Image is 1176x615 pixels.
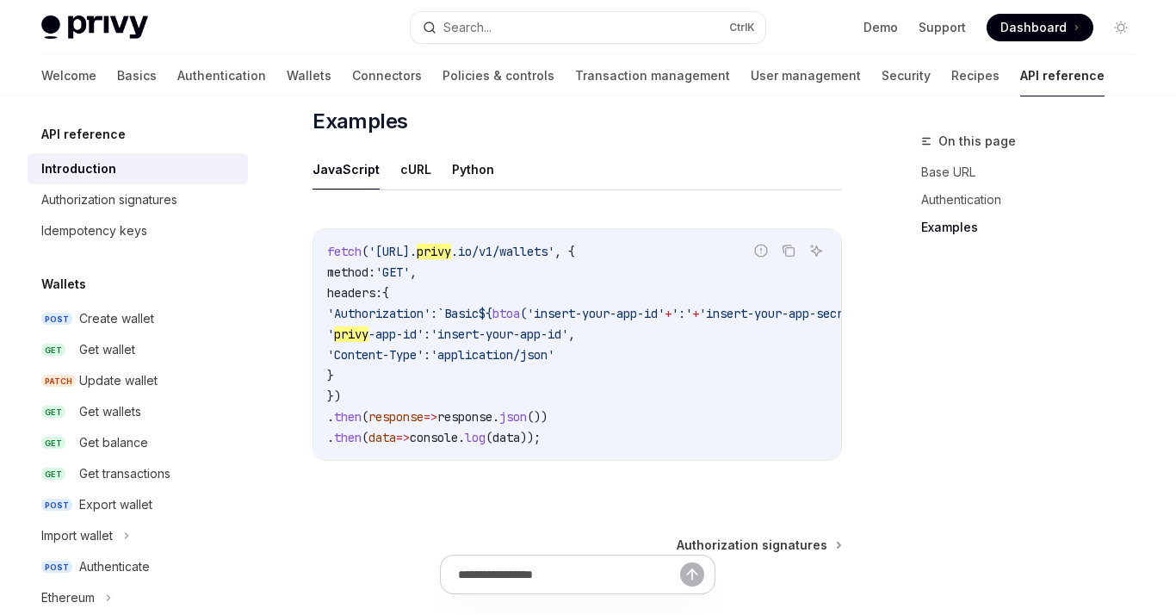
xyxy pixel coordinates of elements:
span: : [424,347,430,363]
a: Base URL [921,158,1148,186]
a: GETGet transactions [28,458,248,489]
a: Idempotency keys [28,215,248,246]
span: POST [41,561,72,574]
a: Demo [863,19,898,36]
a: POSTCreate wallet [28,303,248,334]
a: Authorization signatures [677,537,840,554]
span: ( [520,306,527,321]
a: Policies & controls [443,55,554,96]
a: Authentication [177,55,266,96]
span: response [437,409,492,425]
span: console [410,430,458,445]
span: ( [486,430,492,445]
a: User management [751,55,861,96]
a: POSTAuthenticate [28,551,248,582]
button: Search...CtrlK [411,12,766,43]
span: + [665,306,672,321]
a: GETGet balance [28,427,248,458]
span: : [430,306,437,321]
a: Examples [921,214,1148,241]
span: ( [362,430,368,445]
a: Support [919,19,966,36]
button: cURL [400,149,431,189]
a: Wallets [287,55,331,96]
span: => [424,409,437,425]
div: Export wallet [79,494,152,515]
div: Get transactions [79,463,170,484]
span: 'GET' [375,264,410,280]
a: Authentication [921,186,1148,214]
span: . [492,409,499,425]
span: GET [41,437,65,450]
a: Basics [117,55,157,96]
span: 'insert-your-app-secret' [699,306,864,321]
span: then [334,430,362,445]
div: Create wallet [79,308,154,329]
a: POSTExport wallet [28,489,248,520]
div: Get wallets [79,401,141,422]
a: Authorization signatures [28,184,248,215]
button: Copy the contents from the code block [777,239,800,262]
span: json [499,409,527,425]
span: ()) [527,409,548,425]
ewhilite: privy [417,244,451,259]
span: 'insert-your-app-id' [430,326,568,342]
span: '[URL]. .io/v1/wallets' [368,244,554,259]
img: light logo [41,16,148,40]
a: GETGet wallets [28,396,248,427]
span: ( [362,244,368,259]
span: fetch [327,244,362,259]
span: 'application/json' [430,347,554,363]
button: Toggle dark mode [1107,14,1135,41]
a: Dashboard [987,14,1093,41]
span: data [368,430,396,445]
span: data [492,430,520,445]
span: Ctrl K [729,21,755,34]
a: API reference [1020,55,1105,96]
span: , [568,326,575,342]
span: Dashboard [1000,19,1067,36]
div: Search... [443,17,492,38]
div: Authorization signatures [41,189,177,210]
span: } [327,368,334,383]
span: On this page [938,131,1016,152]
a: Welcome [41,55,96,96]
span: ( [362,409,368,425]
span: `Basic [437,306,479,321]
a: Connectors [352,55,422,96]
button: Import wallet [28,520,248,551]
span: POST [41,313,72,326]
span: log [465,430,486,445]
h5: API reference [41,124,126,145]
span: }) [327,388,341,404]
span: 'insert-your-app-id' [527,306,665,321]
div: Idempotency keys [41,221,147,241]
span: + [692,306,699,321]
a: GETGet wallet [28,334,248,365]
span: headers: [327,285,382,301]
span: GET [41,406,65,419]
a: Security [882,55,931,96]
div: Ethereum [41,587,95,608]
span: POST [41,499,72,512]
div: Get balance [79,432,148,453]
span: then [334,409,362,425]
button: Ask AI [805,239,827,262]
ewhilite: privy [334,326,368,342]
span: method: [327,264,375,280]
button: Ethereum [28,582,248,613]
a: PATCHUpdate wallet [28,365,248,396]
button: Report incorrect code [750,239,772,262]
a: Recipes [951,55,1000,96]
div: Import wallet [41,525,113,546]
span: btoa [492,306,520,321]
span: ' -app-id' [327,326,424,342]
div: Authenticate [79,556,150,577]
span: . [327,430,334,445]
button: Python [452,149,494,189]
span: Authorization signatures [677,537,827,554]
span: Examples [313,108,407,135]
span: : [424,326,430,342]
input: Ask a question... [458,556,680,593]
span: ':' [672,306,692,321]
